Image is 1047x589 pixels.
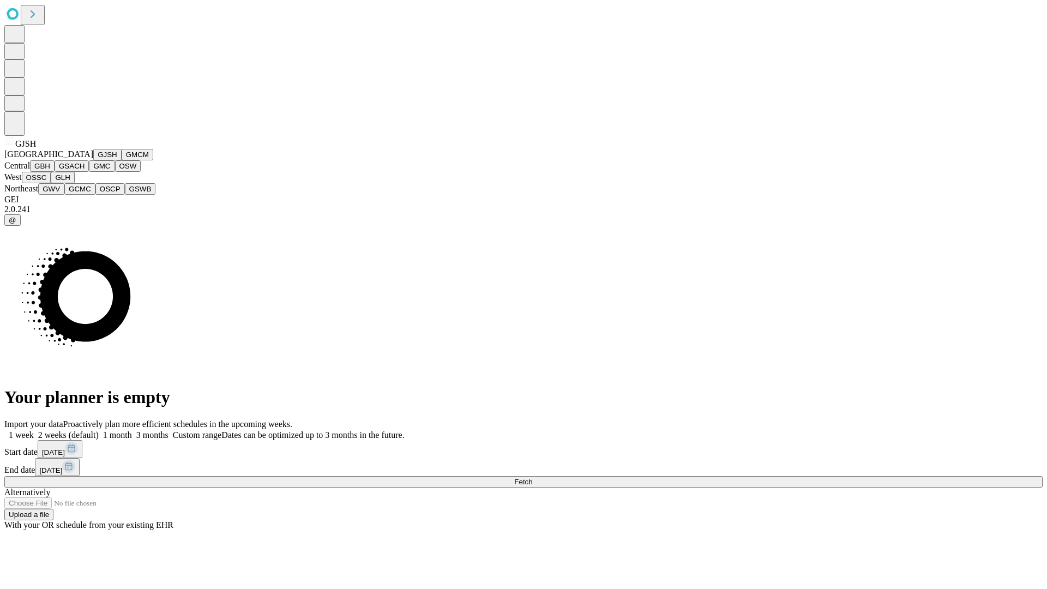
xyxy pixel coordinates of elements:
[221,430,404,440] span: Dates can be optimized up to 3 months in the future.
[4,458,1043,476] div: End date
[39,466,62,474] span: [DATE]
[89,160,115,172] button: GMC
[64,183,95,195] button: GCMC
[22,172,51,183] button: OSSC
[4,184,38,193] span: Northeast
[38,430,99,440] span: 2 weeks (default)
[15,139,36,148] span: GJSH
[35,458,80,476] button: [DATE]
[173,430,221,440] span: Custom range
[514,478,532,486] span: Fetch
[42,448,65,456] span: [DATE]
[9,216,16,224] span: @
[115,160,141,172] button: OSW
[30,160,55,172] button: GBH
[4,149,93,159] span: [GEOGRAPHIC_DATA]
[95,183,125,195] button: OSCP
[4,476,1043,488] button: Fetch
[4,440,1043,458] div: Start date
[4,172,22,182] span: West
[122,149,153,160] button: GMCM
[9,430,34,440] span: 1 week
[125,183,156,195] button: GSWB
[103,430,132,440] span: 1 month
[4,520,173,530] span: With your OR schedule from your existing EHR
[4,195,1043,205] div: GEI
[38,183,64,195] button: GWV
[63,419,292,429] span: Proactively plan more efficient schedules in the upcoming weeks.
[4,214,21,226] button: @
[4,161,30,170] span: Central
[38,440,82,458] button: [DATE]
[4,488,50,497] span: Alternatively
[4,419,63,429] span: Import your data
[51,172,74,183] button: GLH
[4,387,1043,407] h1: Your planner is empty
[136,430,169,440] span: 3 months
[4,205,1043,214] div: 2.0.241
[93,149,122,160] button: GJSH
[55,160,89,172] button: GSACH
[4,509,53,520] button: Upload a file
